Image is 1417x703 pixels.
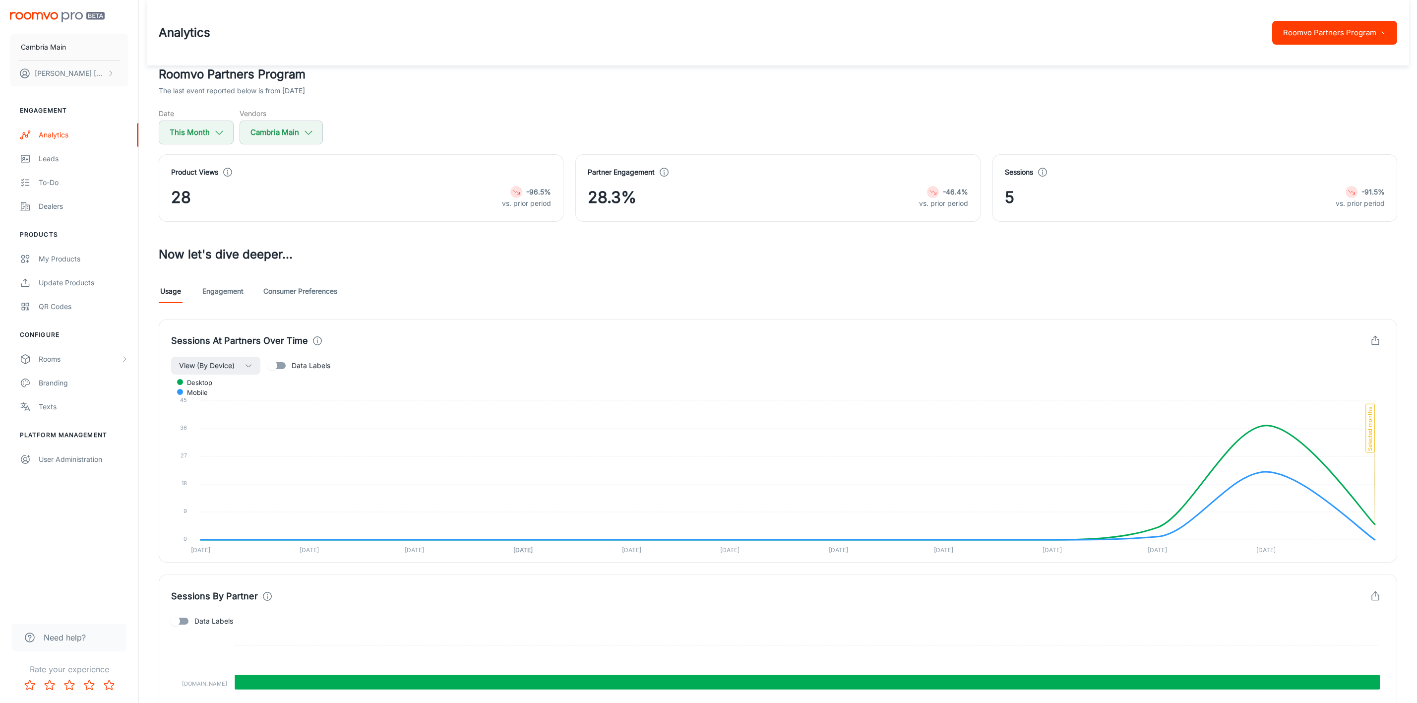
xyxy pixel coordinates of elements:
tspan: [DATE] [1256,546,1276,554]
button: Rate 5 star [99,675,119,695]
tspan: 36 [180,424,187,431]
tspan: [DATE] [1148,546,1167,554]
tspan: 0 [184,535,187,542]
div: Texts [39,401,128,412]
tspan: [DATE] [622,546,641,554]
tspan: 45 [180,396,187,403]
tspan: [DATE] [829,546,848,554]
p: Rate your experience [8,663,130,675]
tspan: [DATE] [191,546,210,554]
tspan: [DATE] [405,546,424,554]
tspan: [DATE] [720,546,739,554]
button: Rate 1 star [20,675,40,695]
strong: -96.5% [526,188,551,196]
h3: Now let's dive deeper... [159,246,1397,263]
button: [PERSON_NAME] [PERSON_NAME] [10,61,128,86]
button: Cambria Main [10,34,128,60]
h5: Vendors [240,108,323,119]
span: mobile [180,388,208,397]
span: desktop [180,378,212,387]
tspan: [DATE] [513,546,533,554]
tspan: [DATE] [934,546,953,554]
div: User Administration [39,454,128,465]
a: Usage [159,279,183,303]
p: The last event reported below is from [DATE] [159,85,305,96]
h2: Roomvo Partners Program [159,65,1397,83]
tspan: 9 [184,508,187,514]
p: Cambria Main [21,42,66,53]
div: To-do [39,177,128,188]
span: 28.3% [588,186,636,209]
h5: Date [159,108,234,119]
a: Engagement [202,279,244,303]
h4: Partner Engagement [588,167,655,178]
span: View (By Device) [179,360,235,372]
button: Rate 4 star [79,675,99,695]
span: 28 [171,186,191,209]
div: Leads [39,153,128,164]
span: Need help? [44,632,86,643]
h1: Analytics [159,24,210,42]
span: Data Labels [194,616,233,627]
tspan: 27 [181,452,187,459]
strong: -91.5% [1361,188,1385,196]
h4: Sessions At Partners Over Time [171,334,308,348]
button: This Month [159,121,234,144]
button: Cambria Main [240,121,323,144]
tspan: [DOMAIN_NAME] [182,680,227,687]
strong: -46.4% [943,188,968,196]
button: Rate 3 star [60,675,79,695]
span: 5 [1005,186,1014,209]
button: View (By Device) [171,357,260,375]
tspan: [DATE] [1043,546,1062,554]
button: Rate 2 star [40,675,60,695]
p: vs. prior period [1336,198,1385,209]
a: Consumer Preferences [263,279,337,303]
tspan: [DATE] [300,546,319,554]
button: Roomvo Partners Program [1272,21,1397,45]
div: Dealers [39,201,128,212]
h4: Sessions [1005,167,1033,178]
div: My Products [39,254,128,264]
span: Data Labels [292,360,330,371]
p: vs. prior period [502,198,551,209]
h4: Sessions By Partner [171,589,258,603]
tspan: 18 [182,480,187,487]
div: Analytics [39,129,128,140]
h4: Product Views [171,167,218,178]
div: Branding [39,378,128,388]
div: Rooms [39,354,121,365]
img: Roomvo PRO Beta [10,12,105,22]
div: QR Codes [39,301,128,312]
div: Update Products [39,277,128,288]
p: [PERSON_NAME] [PERSON_NAME] [35,68,105,79]
p: vs. prior period [919,198,968,209]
